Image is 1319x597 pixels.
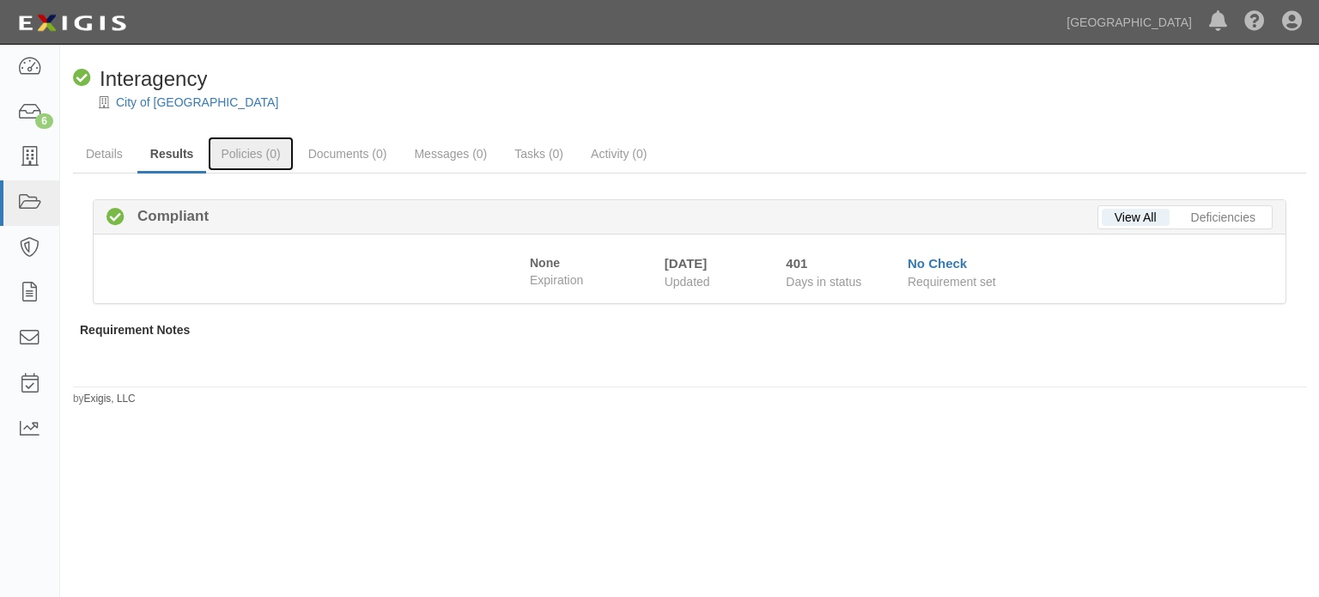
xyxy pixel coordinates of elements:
a: Results [137,137,207,174]
a: [GEOGRAPHIC_DATA] [1058,5,1200,40]
a: Documents (0) [295,137,400,171]
span: Days in status [786,275,861,289]
span: Expiration [530,271,652,289]
b: Compliant [125,206,209,227]
a: City of [GEOGRAPHIC_DATA] [116,95,278,109]
a: Messages (0) [401,137,500,171]
a: Details [73,137,136,171]
div: [DATE] [665,254,761,272]
a: Tasks (0) [501,137,576,171]
img: logo-5460c22ac91f19d4615b14bd174203de0afe785f0fc80cf4dbbc73dc1793850b.png [13,8,131,39]
div: Interagency [73,64,207,94]
i: Compliant [106,209,125,227]
a: View All [1102,209,1170,226]
small: by [73,392,136,406]
a: Activity (0) [578,137,659,171]
a: Deficiencies [1178,209,1268,226]
span: Requirement set [908,275,996,289]
i: Compliant [73,70,91,88]
span: Interagency [100,67,207,90]
div: Since 08/06/2024 [786,254,895,272]
a: Policies (0) [208,137,293,171]
a: Exigis, LLC [84,393,136,405]
i: Help Center - Complianz [1244,12,1265,33]
label: Requirement Notes [80,321,190,338]
span: Updated [665,275,710,289]
strong: None [530,256,560,270]
a: No Check [908,256,967,271]
div: 6 [35,113,53,129]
